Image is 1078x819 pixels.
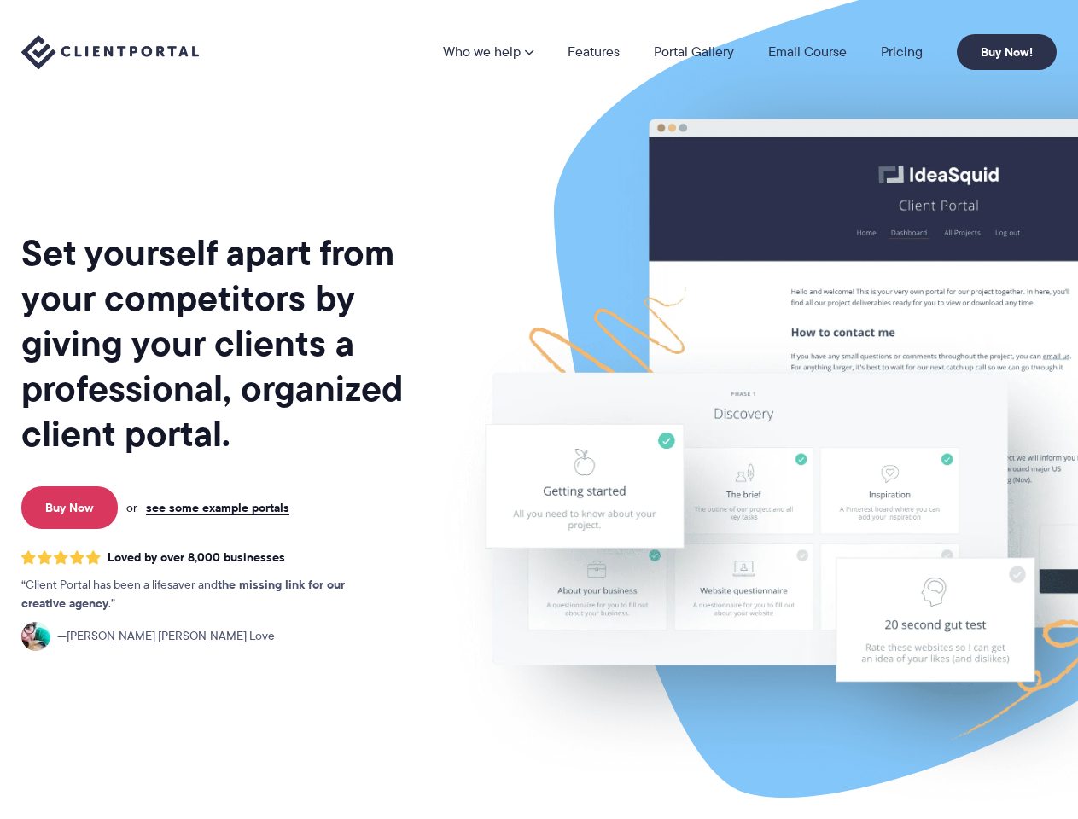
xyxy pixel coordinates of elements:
[21,486,118,529] a: Buy Now
[21,575,345,613] strong: the missing link for our creative agency
[108,550,285,565] span: Loved by over 8,000 businesses
[654,45,734,59] a: Portal Gallery
[21,576,380,613] p: Client Portal has been a lifesaver and .
[881,45,923,59] a: Pricing
[146,500,289,515] a: see some example portals
[568,45,620,59] a: Features
[443,45,533,59] a: Who we help
[57,627,275,646] span: [PERSON_NAME] [PERSON_NAME] Love
[126,500,137,515] span: or
[21,230,435,456] h1: Set yourself apart from your competitors by giving your clients a professional, organized client ...
[957,34,1057,70] a: Buy Now!
[768,45,847,59] a: Email Course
